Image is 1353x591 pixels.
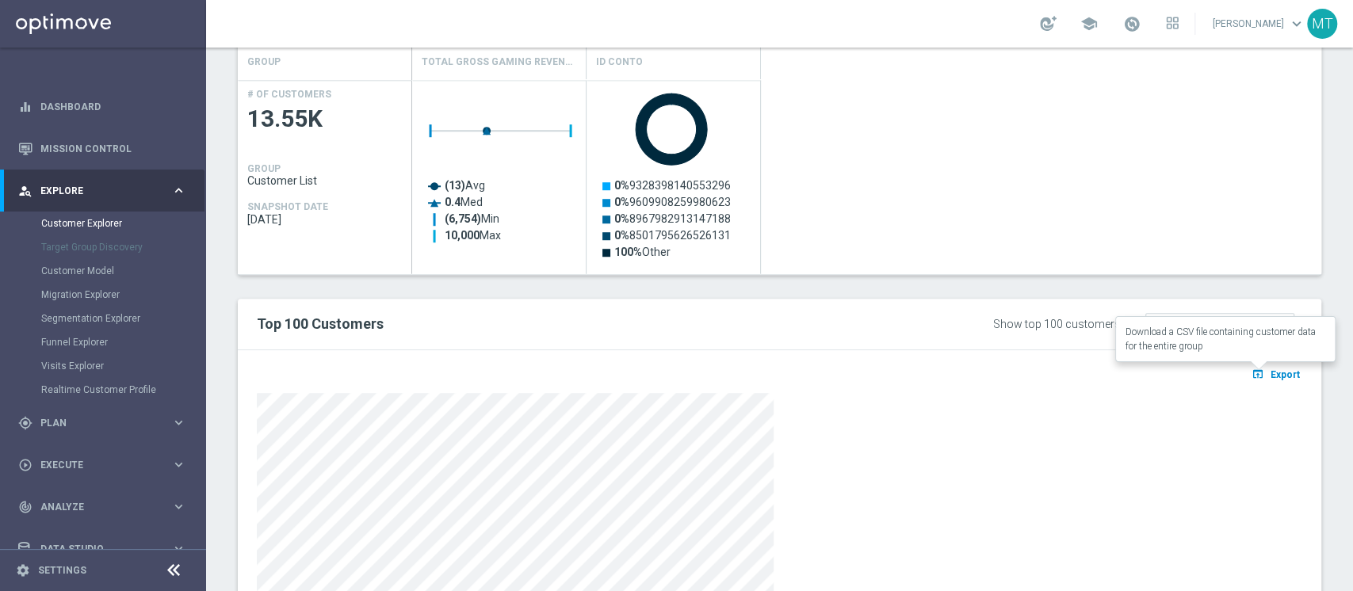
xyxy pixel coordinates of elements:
text: Other [614,246,671,258]
button: play_circle_outline Execute keyboard_arrow_right [17,459,187,471]
tspan: 10,000 [445,229,480,242]
h4: Total Gross Gaming Revenue Minus Bonus Wagared [422,48,576,76]
i: gps_fixed [18,416,32,430]
tspan: 0% [614,179,629,192]
button: Data Studio keyboard_arrow_right [17,543,187,555]
div: Customer Explorer [41,212,204,235]
a: Dashboard [40,86,186,128]
div: Dashboard [18,86,186,128]
div: Analyze [18,500,171,514]
text: 8967982913147188 [614,212,731,225]
div: Press SPACE to select this row. [238,80,412,274]
div: MT [1307,9,1337,39]
text: 8501795626526131 [614,229,731,242]
i: person_search [18,184,32,198]
i: track_changes [18,500,32,514]
a: Customer Explorer [41,217,165,230]
a: Visits Explorer [41,360,165,372]
h4: SNAPSHOT DATE [247,201,328,212]
button: track_changes Analyze keyboard_arrow_right [17,501,187,513]
tspan: (13) [445,179,465,193]
tspan: 0% [614,196,629,208]
span: school [1080,15,1098,32]
i: keyboard_arrow_right [171,499,186,514]
button: gps_fixed Plan keyboard_arrow_right [17,417,187,429]
div: Customer Model [41,259,204,283]
tspan: 0% [614,212,629,225]
span: Explore [40,186,171,196]
i: keyboard_arrow_right [171,541,186,556]
tspan: (6,754) [445,212,481,226]
a: Customer Model [41,265,165,277]
div: Explore [18,184,171,198]
div: Mission Control [18,128,186,170]
span: 2025-08-26 [247,213,403,226]
button: open_in_browser Export [1249,364,1302,384]
div: Press SPACE to select this row. [412,80,761,274]
h4: # OF CUSTOMERS [247,89,331,100]
i: play_circle_outline [18,458,32,472]
h4: GROUP [247,163,281,174]
i: keyboard_arrow_right [171,183,186,198]
div: Funnel Explorer [41,330,204,354]
div: Show top 100 customers by [993,318,1135,331]
text: Max [445,229,501,242]
div: Migration Explorer [41,283,204,307]
span: Analyze [40,502,171,512]
a: Settings [38,566,86,575]
div: Realtime Customer Profile [41,378,204,402]
i: settings [16,563,30,578]
span: Data Studio [40,544,171,554]
span: keyboard_arrow_down [1288,15,1305,32]
a: Mission Control [40,128,186,170]
button: Mission Control [17,143,187,155]
a: Funnel Explorer [41,336,165,349]
span: Customer List [247,174,403,187]
h4: Id Conto [596,48,643,76]
i: keyboard_arrow_right [171,415,186,430]
text: Min [445,212,499,226]
i: equalizer [18,100,32,114]
h2: Top 100 Customers [257,315,857,334]
i: keyboard_arrow_right [171,457,186,472]
a: Migration Explorer [41,288,165,301]
div: Data Studio [18,542,171,556]
div: Visits Explorer [41,354,204,378]
text: 9328398140553296 [614,179,731,192]
text: 9609908259980623 [614,196,731,208]
tspan: 100% [614,246,642,258]
a: Realtime Customer Profile [41,383,165,396]
a: Segmentation Explorer [41,312,165,325]
tspan: 0% [614,229,629,242]
div: Target Group Discovery [41,235,204,259]
span: Plan [40,418,171,428]
button: person_search Explore keyboard_arrow_right [17,185,187,197]
span: Execute [40,460,171,470]
text: Med [445,196,483,208]
span: Export [1271,369,1300,380]
div: Plan [18,416,171,430]
a: [PERSON_NAME]keyboard_arrow_down [1211,12,1307,36]
button: equalizer Dashboard [17,101,187,113]
text: Avg [445,179,485,193]
tspan: 0.4 [445,196,461,208]
i: open_in_browser [1252,368,1268,380]
h4: GROUP [247,48,281,76]
div: Execute [18,458,171,472]
div: Segmentation Explorer [41,307,204,330]
span: 13.55K [247,104,403,135]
